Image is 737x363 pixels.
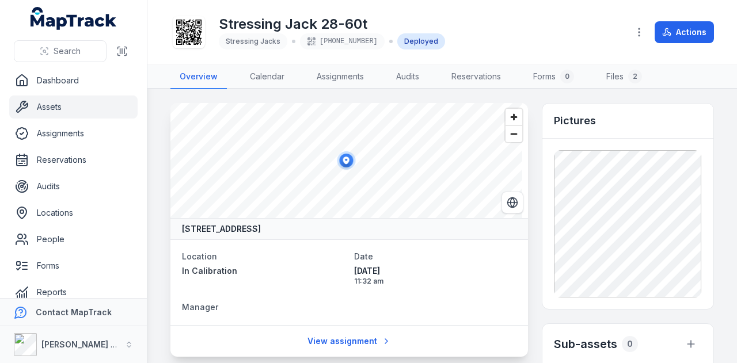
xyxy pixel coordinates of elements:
a: People [9,228,138,251]
button: Search [14,40,107,62]
h2: Sub-assets [554,336,617,352]
strong: [STREET_ADDRESS] [182,223,261,235]
span: Location [182,251,217,261]
a: Calendar [241,65,294,89]
strong: [PERSON_NAME] Group [41,339,136,349]
a: Assignments [9,122,138,145]
span: [DATE] [354,265,517,277]
h1: Stressing Jack 28-60t [219,15,445,33]
a: Audits [387,65,428,89]
a: Files2 [597,65,651,89]
span: Date [354,251,373,261]
a: Reservations [9,148,138,171]
span: In Calibration [182,266,237,276]
button: Zoom out [506,125,522,142]
a: MapTrack [31,7,117,30]
button: Switch to Satellite View [502,192,523,213]
div: 0 [622,336,638,352]
a: Overview [170,65,227,89]
div: [PHONE_NUMBER] [300,33,385,49]
a: Assignments [307,65,373,89]
a: Forms0 [524,65,583,89]
button: Actions [655,21,714,43]
span: Manager [182,302,218,312]
canvas: Map [170,103,522,218]
a: Audits [9,175,138,198]
div: 2 [628,70,642,83]
time: 25/08/2025, 11:32:42 am [354,265,517,286]
a: Reports [9,281,138,304]
button: Zoom in [506,109,522,125]
a: Assets [9,95,138,119]
a: Reservations [442,65,510,89]
div: 0 [560,70,574,83]
a: Locations [9,201,138,224]
h3: Pictures [554,113,596,129]
span: Stressing Jacks [226,37,280,45]
span: 11:32 am [354,277,517,286]
a: Forms [9,254,138,277]
a: In Calibration [182,265,345,277]
span: Search [54,45,81,57]
a: Dashboard [9,69,138,92]
a: View assignment [300,330,398,352]
strong: Contact MapTrack [36,307,112,317]
div: Deployed [397,33,445,49]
